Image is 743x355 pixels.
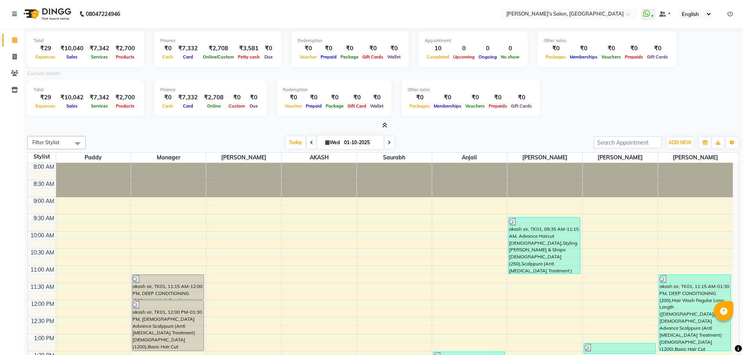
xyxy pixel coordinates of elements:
div: Other sales [544,37,670,44]
span: Packages [544,54,568,60]
span: Package [339,54,360,60]
span: Gift Cards [509,103,534,109]
span: Memberships [432,103,463,109]
div: ₹10,042 [57,93,87,102]
input: Search Appointment [594,136,662,148]
span: Package [324,103,346,109]
div: 11:30 AM [29,283,56,291]
div: ₹7,342 [87,93,112,102]
span: [PERSON_NAME] [583,153,658,162]
div: 12:00 PM [29,300,56,308]
span: Wallet [368,103,385,109]
div: 1:00 PM [32,334,56,343]
div: Other sales [408,87,534,93]
div: ₹2,700 [112,44,138,53]
div: ₹0 [623,44,645,53]
div: ₹0 [645,44,670,53]
span: Online/Custom [201,54,236,60]
span: Online [205,103,223,109]
div: 9:00 AM [32,197,56,205]
div: 10:30 AM [29,249,56,257]
div: ₹2,700 [112,93,138,102]
b: 08047224946 [86,3,120,25]
div: ₹2,708 [201,44,236,53]
button: ADD NEW [667,137,693,148]
span: Packages [408,103,432,109]
div: ₹3,581 [236,44,262,53]
span: AKASH [282,153,356,162]
span: Cash [160,54,175,60]
span: Filter Stylist [32,139,60,145]
span: Paddy [56,153,131,162]
div: ₹0 [360,44,385,53]
span: Memberships [568,54,599,60]
span: Manager [131,153,206,162]
div: Redemption [298,37,403,44]
span: Sales [64,54,80,60]
div: ₹2,708 [201,93,227,102]
div: ₹29 [34,44,57,53]
span: Custom [227,103,247,109]
div: ₹0 [262,44,275,53]
div: Total [34,87,138,93]
div: Finance [160,37,275,44]
label: Current month [27,70,60,77]
div: ₹0 [568,44,599,53]
span: Vouchers [599,54,623,60]
div: ₹0 [324,93,346,102]
span: Today [286,136,305,148]
span: Wallet [385,54,403,60]
span: Prepaid [304,103,324,109]
span: Services [89,103,110,109]
span: Vouchers [463,103,487,109]
span: Products [114,54,137,60]
div: ₹0 [339,44,360,53]
div: ₹0 [298,44,319,53]
div: ₹0 [408,93,432,102]
div: 12:30 PM [29,317,56,325]
div: Smariti mam 06, TK02, 01:15 PM-01:35 PM, THREADI EYE BROW (50),THREAD UPPER LIPS [DEMOGRAPHIC_DAT... [584,343,655,353]
div: Appointment [425,37,521,44]
span: Completed [425,54,451,60]
span: Cash [160,103,175,109]
div: akash sir, TK01, 11:15 AM-12:00 PM, DEEP CONDITIONING (200),Hair Wash Regular Long Length ([DEMOG... [132,275,204,299]
span: Due [262,54,275,60]
span: Card [181,54,195,60]
div: Finance [160,87,261,93]
div: akash sir, TK01, 12:00 PM-01:30 PM, [DEMOGRAPHIC_DATA] Advance Scalppure (Anti [MEDICAL_DATA] Tre... [132,300,204,351]
div: ₹0 [160,44,175,53]
div: ₹29 [34,93,57,102]
div: ₹0 [227,93,247,102]
div: ₹0 [160,93,175,102]
span: Petty cash [236,54,262,60]
div: ₹0 [346,93,368,102]
div: 8:30 AM [32,180,56,188]
span: [PERSON_NAME] [658,153,733,162]
div: akash sir, TK01, 09:35 AM-11:15 AM, Advance Haircut [DEMOGRAPHIC_DATA],Styling [PERSON_NAME] & Sh... [509,217,580,274]
div: ₹0 [432,93,463,102]
span: No show [499,54,521,60]
span: Expenses [34,103,57,109]
div: akash sir, TK01, 11:15 AM-01:30 PM, DEEP CONDITIONING (200),Hair Wash Regular Long Length ([DEMOG... [659,275,731,351]
div: 11:00 AM [29,266,56,274]
div: ₹0 [599,44,623,53]
span: Card [181,103,195,109]
span: Prepaids [487,103,509,109]
span: Sales [64,103,80,109]
div: 8:00 AM [32,163,56,171]
div: ₹0 [487,93,509,102]
div: ₹0 [544,44,568,53]
span: Due [248,103,260,109]
div: ₹0 [385,44,403,53]
div: ₹0 [283,93,304,102]
div: ₹10,040 [57,44,87,53]
span: Gift Cards [645,54,670,60]
div: 9:30 AM [32,214,56,223]
span: [PERSON_NAME] [206,153,281,162]
div: Stylist [28,153,56,161]
span: Gift Card [346,103,368,109]
span: Voucher [283,103,304,109]
div: ₹7,332 [175,93,201,102]
span: ADD NEW [669,140,692,145]
span: Expenses [34,54,57,60]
